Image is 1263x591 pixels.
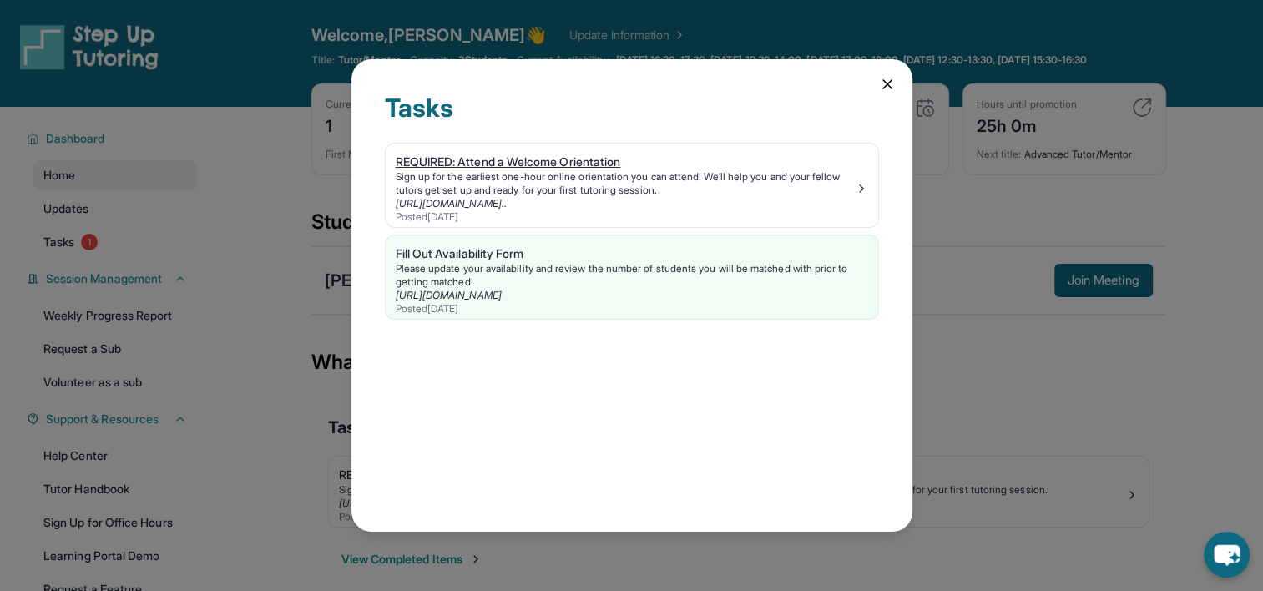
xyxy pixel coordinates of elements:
[386,235,878,319] a: Fill Out Availability FormPlease update your availability and review the number of students you w...
[396,262,868,289] div: Please update your availability and review the number of students you will be matched with prior ...
[396,210,855,224] div: Posted [DATE]
[1204,532,1250,578] button: chat-button
[396,289,502,301] a: [URL][DOMAIN_NAME]
[396,302,868,316] div: Posted [DATE]
[386,144,878,227] a: REQUIRED: Attend a Welcome OrientationSign up for the earliest one-hour online orientation you ca...
[396,245,868,262] div: Fill Out Availability Form
[385,93,879,143] div: Tasks
[396,154,855,170] div: REQUIRED: Attend a Welcome Orientation
[396,197,507,210] a: [URL][DOMAIN_NAME]..
[396,170,855,197] div: Sign up for the earliest one-hour online orientation you can attend! We’ll help you and your fell...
